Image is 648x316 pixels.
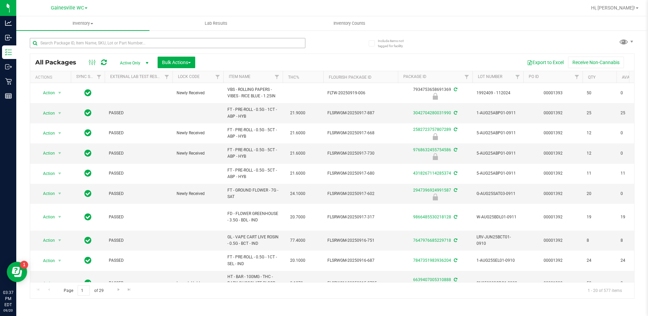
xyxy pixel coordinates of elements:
[478,74,502,79] a: Lot Number
[84,278,92,288] span: In Sync
[327,150,394,157] span: FLSRWGM-20250917-730
[621,214,646,220] span: 19
[591,5,635,11] span: Hi, [PERSON_NAME]!
[587,214,612,220] span: 19
[177,280,219,287] span: Launch Hold
[227,274,279,293] span: HT - BAR - 100MG - THC - DARK CHOCOLATE BLOOD ORANGE
[587,150,612,157] span: 12
[177,130,219,136] span: Newly Received
[5,20,12,26] inline-svg: Analytics
[587,237,612,244] span: 8
[621,280,646,287] span: 0
[413,171,451,176] a: 4318267114285374
[109,237,168,244] span: PASSED
[477,90,519,96] span: 1992409 - 112024
[5,63,12,70] inline-svg: Outbound
[3,290,13,308] p: 03:37 PM EDT
[5,93,12,99] inline-svg: Reports
[16,20,149,26] span: Inventory
[544,238,563,243] a: 00001392
[35,75,68,80] div: Actions
[327,280,394,287] span: FLSRWGM-20250915-2735
[413,111,451,115] a: 3042704280031990
[109,110,168,116] span: PASSED
[227,106,279,119] span: FT - PRE-ROLL - 0.5G - 1CT - ABP - HYB
[544,111,563,115] a: 00001392
[621,257,646,264] span: 24
[324,20,374,26] span: Inventory Counts
[477,150,519,157] span: 5-AUG25ABP01-0911
[621,110,646,116] span: 25
[287,169,309,178] span: 21.6000
[84,128,92,138] span: In Sync
[56,212,64,222] span: select
[512,71,523,83] a: Filter
[621,150,646,157] span: 0
[109,170,168,177] span: PASSED
[397,86,473,100] div: 7934753658691369
[271,71,283,83] a: Filter
[3,308,13,313] p: 09/20
[5,78,12,85] inline-svg: Retail
[397,153,473,160] div: Newly Received
[287,256,309,265] span: 20.1000
[587,90,612,96] span: 50
[622,75,642,80] a: Available
[544,91,563,95] a: 00001393
[587,257,612,264] span: 24
[212,71,223,83] a: Filter
[621,191,646,197] span: 0
[453,277,457,282] span: Sync from Compliance System
[329,75,371,80] a: Flourish Package ID
[327,170,394,177] span: FLSRWGM-20250917-680
[109,150,168,157] span: PASSED
[37,279,55,288] span: Action
[413,127,451,132] a: 2582723757807289
[109,257,168,264] span: PASSED
[84,108,92,118] span: In Sync
[413,238,451,243] a: 7647976685229718
[287,189,309,199] span: 24.1000
[477,257,519,264] span: 1-AUG25SEL01-0910
[37,189,55,198] span: Action
[84,236,92,245] span: In Sync
[477,110,519,116] span: 1-AUG25ABP01-0911
[582,285,627,295] span: 1 - 20 of 577 items
[378,38,412,48] span: Include items not tagged for facility
[453,171,457,176] span: Sync from Compliance System
[37,212,55,222] span: Action
[227,147,279,160] span: FT - PRE-ROLL - 0.5G - 5CT - ABP - HYB
[453,147,457,152] span: Sync from Compliance System
[587,130,612,136] span: 12
[5,34,12,41] inline-svg: Inbound
[621,170,646,177] span: 11
[177,191,219,197] span: Newly Received
[327,90,394,96] span: FLTW-20250919-006
[78,285,90,296] input: 1
[287,108,309,118] span: 21.9000
[227,234,279,247] span: GL - VAPE CART LIVE ROSIN - 0.5G - BCT - IND
[109,130,168,136] span: PASSED
[56,279,64,288] span: select
[114,285,123,294] a: Go to the next page
[20,261,28,269] iframe: Resource center unread badge
[544,171,563,176] a: 00001392
[544,151,563,156] a: 00001392
[544,281,563,285] a: 00001392
[227,254,279,267] span: FT - PRE-ROLL - 0.5G - 1CT - SEL - IND
[37,169,55,178] span: Action
[30,38,305,48] input: Search Package ID, Item Name, SKU, Lot or Part Number...
[413,258,451,263] a: 7847351983936204
[477,170,519,177] span: 5-AUG25ABP01-0911
[544,215,563,219] a: 00001392
[16,16,149,31] a: Inventory
[196,20,237,26] span: Lab Results
[283,16,416,31] a: Inventory Counts
[109,280,168,287] span: PASSED
[227,211,279,223] span: FD - FLOWER GREENHOUSE - 3.5G - BDL - IND
[587,110,612,116] span: 25
[56,256,64,265] span: select
[621,130,646,136] span: 0
[84,212,92,222] span: In Sync
[37,129,55,138] span: Action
